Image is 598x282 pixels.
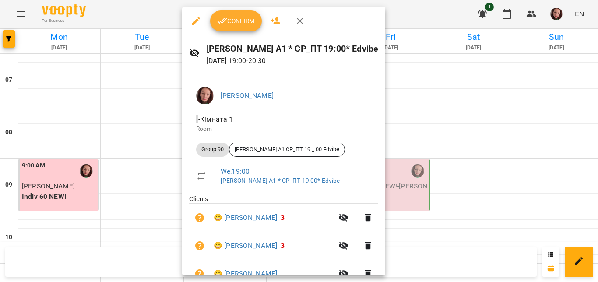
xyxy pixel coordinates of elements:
a: [PERSON_NAME] [221,91,274,100]
button: Unpaid. Bill the attendance? [189,235,210,256]
span: Group 90 [196,146,229,153]
div: [PERSON_NAME] А1 СР_ПТ 19 _ 00 Edvibe [229,143,345,157]
a: 😀 [PERSON_NAME] [214,212,277,223]
button: Confirm [210,10,262,31]
span: [PERSON_NAME] А1 СР_ПТ 19 _ 00 Edvibe [229,146,345,153]
a: 😀 [PERSON_NAME] [214,240,277,251]
h6: [PERSON_NAME] А1 * СР_ПТ 19:00* Edvibe [207,42,379,56]
span: 3 [281,213,285,222]
img: 09dce9ce98c38e7399589cdc781be319.jpg [196,87,214,104]
span: - Кімната 1 [196,115,235,123]
span: Confirm [217,16,255,26]
a: 😀 [PERSON_NAME] [214,268,277,279]
p: [DATE] 19:00 - 20:30 [207,56,379,66]
span: 3 [281,241,285,250]
a: [PERSON_NAME] А1 * СР_ПТ 19:00* Edvibe [221,177,340,184]
p: Room [196,125,371,133]
a: We , 19:00 [221,167,250,175]
button: Unpaid. Bill the attendance? [189,207,210,228]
